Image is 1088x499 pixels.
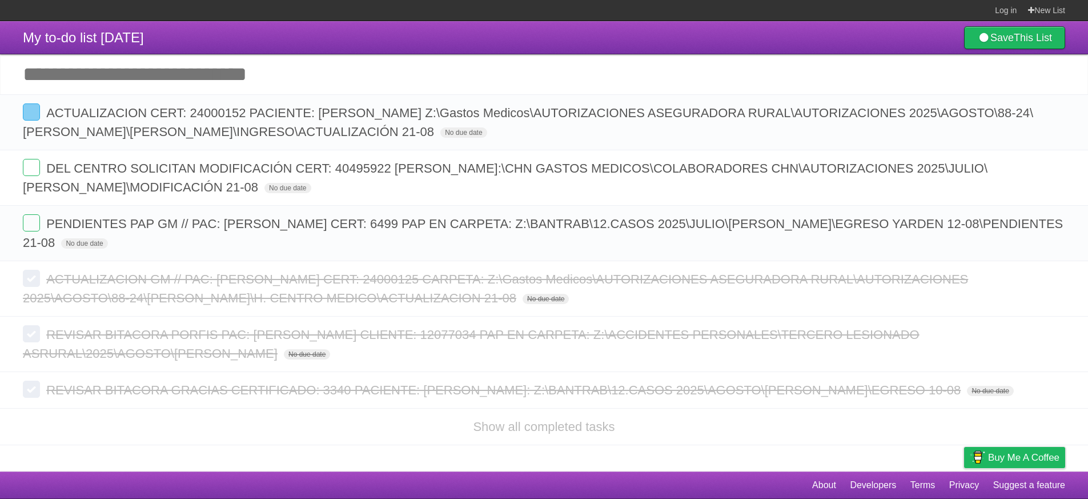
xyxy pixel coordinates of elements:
[46,383,963,397] span: REVISAR BITACORA GRACIAS CERTIFICADO: 3340 PACIENTE: [PERSON_NAME]: Z:\BANTRAB\12.CASOS 2025\AGOS...
[993,474,1065,496] a: Suggest a feature
[23,325,40,342] label: Done
[61,238,107,249] span: No due date
[988,448,1059,468] span: Buy me a coffee
[23,381,40,398] label: Done
[23,328,920,361] span: REVISAR BITACORA PORFIS PAC: [PERSON_NAME] CLIENTE: 12077034 PAP EN CARPETA: Z:\ACCIDENTES PERSON...
[284,349,330,360] span: No due date
[967,386,1013,396] span: No due date
[949,474,979,496] a: Privacy
[473,420,615,434] a: Show all completed tasks
[964,447,1065,468] a: Buy me a coffee
[23,159,40,176] label: Done
[1014,32,1052,43] b: This List
[23,214,40,231] label: Done
[523,294,569,304] span: No due date
[964,26,1065,49] a: SaveThis List
[910,474,936,496] a: Terms
[23,272,968,305] span: ACTUALIZACION GM // PAC: [PERSON_NAME] CERT: 24000125 CARPETA: Z:\Gastos Medicos\AUTORIZACIONES A...
[264,183,311,193] span: No due date
[23,103,40,121] label: Done
[23,161,987,194] span: DEL CENTRO SOLICITAN MODIFICACIÓN CERT: 40495922 [PERSON_NAME]:\CHN GASTOS MEDICOS\COLABORADORES ...
[23,217,1063,250] span: PENDIENTES PAP GM // PAC: [PERSON_NAME] CERT: 6499 PAP EN CARPETA: Z:\BANTRAB\12.CASOS 2025\JULIO...
[850,474,896,496] a: Developers
[812,474,836,496] a: About
[970,448,985,467] img: Buy me a coffee
[440,127,487,138] span: No due date
[23,106,1033,139] span: ACTUALIZACION CERT: 24000152 PACIENTE: [PERSON_NAME] Z:\Gastos Medicos\AUTORIZACIONES ASEGURADORA...
[23,270,40,287] label: Done
[23,30,144,45] span: My to-do list [DATE]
